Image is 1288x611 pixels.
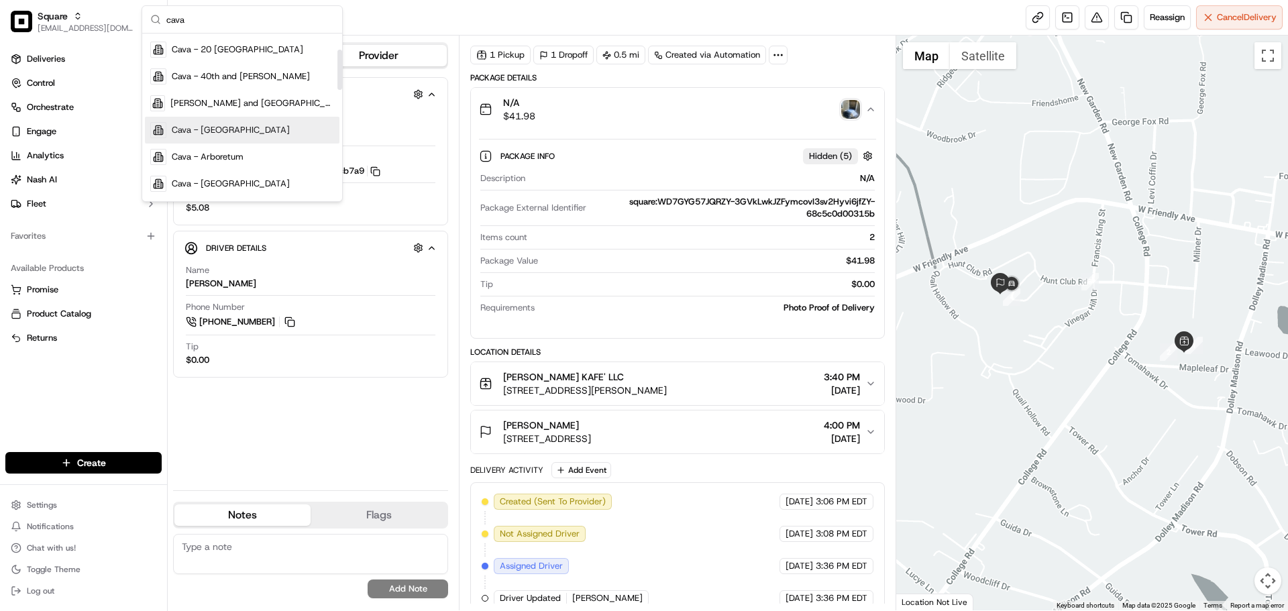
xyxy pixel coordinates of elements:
div: 4 [1003,288,1020,306]
a: 📗Knowledge Base [8,258,108,282]
span: Cancel Delivery [1217,11,1277,23]
span: Cava - [GEOGRAPHIC_DATA] [172,178,290,190]
span: [PERSON_NAME] [503,419,579,432]
span: 3:36 PM EDT [816,592,867,604]
button: Control [5,72,162,94]
span: API Documentation [127,264,215,277]
div: $41.98 [543,255,874,267]
div: 3 [1081,273,1099,290]
span: Driver Updated [500,592,561,604]
a: Product Catalog [11,308,156,320]
span: [STREET_ADDRESS] [503,432,591,445]
span: [PERSON_NAME] KAFE' LLC [503,370,624,384]
div: Location Not Live [896,594,973,610]
span: [EMAIL_ADDRESS][DOMAIN_NAME] [38,23,133,34]
button: Add Event [551,462,611,478]
span: Package Value [480,255,538,267]
span: [PERSON_NAME] [572,592,643,604]
button: [PERSON_NAME] KAFE' LLC[STREET_ADDRESS][PERSON_NAME]3:40 PM[DATE] [471,362,883,405]
span: Control [27,77,55,89]
span: Log out [27,586,54,596]
span: Tip [186,341,199,353]
div: Favorites [5,225,162,247]
span: Items count [480,231,527,243]
span: Settings [27,500,57,510]
div: Available Products [5,258,162,279]
span: Engage [27,125,56,137]
span: 4:00 PM [824,419,860,432]
span: Fleet [27,198,46,210]
span: Map data ©2025 Google [1122,602,1195,609]
span: Description [480,172,525,184]
img: photo_proof_of_delivery image [841,100,860,119]
button: Fleet [5,193,162,215]
button: CancelDelivery [1196,5,1283,30]
span: [PERSON_NAME] [42,208,109,219]
button: Chat with us! [5,539,162,557]
button: Square [38,9,68,23]
span: Cava - Arboretum [172,151,244,163]
span: [DATE] [786,496,813,508]
button: Settings [5,496,162,514]
a: Analytics [5,145,162,166]
input: Got a question? Start typing here... [35,87,241,101]
div: 1 Pickup [470,46,531,64]
div: Delivery Activity [470,465,543,476]
span: [DATE] [786,592,813,604]
div: We're available if you need us! [60,142,184,152]
img: 1753817452368-0c19585d-7be3-40d9-9a41-2dc781b3d1eb [28,128,52,152]
span: Orchestrate [27,101,74,113]
button: N/A$41.98photo_proof_of_delivery image [471,88,883,131]
div: $0.00 [498,278,874,290]
div: [PERSON_NAME] [186,278,256,290]
span: Driver Details [206,243,266,254]
a: Created via Automation [648,46,766,64]
span: Nash AI [27,174,57,186]
img: 1736555255976-a54dd68f-1ca7-489b-9aae-adbdc363a1c4 [13,128,38,152]
span: [PHONE_NUMBER] [199,316,275,328]
a: Report a map error [1230,602,1284,609]
button: Engage [5,121,162,142]
a: [PHONE_NUMBER] [186,315,297,329]
span: Chat with us! [27,543,76,553]
span: Product Catalog [27,308,91,320]
span: Name [186,264,209,276]
div: Past conversations [13,174,90,185]
button: Driver Details [184,237,437,259]
span: 3:40 PM [824,370,860,384]
button: Reassign [1144,5,1191,30]
div: Photo Proof of Delivery [540,302,874,314]
button: Notes [174,504,311,526]
button: Hidden (5) [803,148,876,164]
div: Start new chat [60,128,220,142]
span: Not Assigned Driver [500,528,580,540]
a: Open this area in Google Maps (opens a new window) [900,593,944,610]
span: [STREET_ADDRESS][PERSON_NAME] [503,384,667,397]
span: Cava - 20 [GEOGRAPHIC_DATA] [172,44,303,56]
button: Log out [5,581,162,600]
img: Bea Lacdao [13,195,35,217]
div: 💻 [113,265,124,276]
span: [PERSON_NAME] and [GEOGRAPHIC_DATA] [170,97,334,109]
a: Promise [11,284,156,296]
button: Product Catalog [5,303,162,325]
button: Toggle fullscreen view [1254,42,1281,69]
span: 3:08 PM EDT [816,528,867,540]
div: 1 Dropoff [533,46,594,64]
span: Cava - [GEOGRAPHIC_DATA] [172,124,290,136]
span: • [111,208,116,219]
span: Package External Identifier [480,202,586,214]
img: Nash [13,13,40,40]
span: Toggle Theme [27,564,80,575]
div: Location Details [470,347,884,357]
div: 📗 [13,265,24,276]
button: Nash AI [5,169,162,190]
button: Start new chat [228,132,244,148]
button: Promise [5,279,162,300]
span: Analytics [27,150,64,162]
a: 💻API Documentation [108,258,221,282]
img: 1736555255976-a54dd68f-1ca7-489b-9aae-adbdc363a1c4 [27,209,38,219]
span: Reassign [1150,11,1185,23]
